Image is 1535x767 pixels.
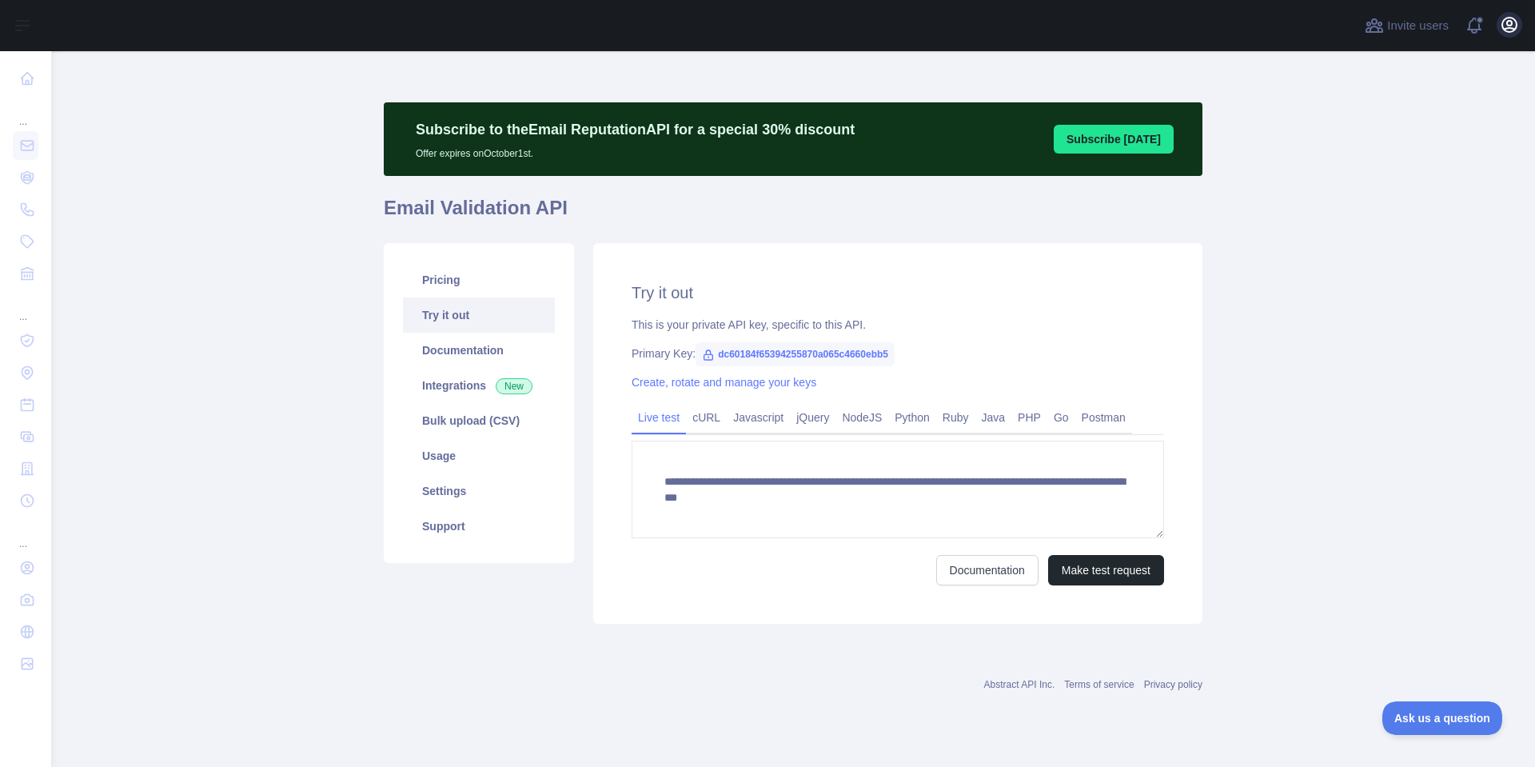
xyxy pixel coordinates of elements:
h2: Try it out [632,282,1164,304]
a: Ruby [936,405,975,430]
div: ... [13,96,38,128]
a: Live test [632,405,686,430]
a: Documentation [936,555,1039,585]
a: Create, rotate and manage your keys [632,376,816,389]
a: Privacy policy [1144,679,1202,690]
iframe: Toggle Customer Support [1382,701,1503,735]
a: Pricing [403,262,555,298]
p: Offer expires on October 1st. [416,141,855,160]
a: cURL [686,405,727,430]
a: Java [975,405,1012,430]
div: Primary Key: [632,346,1164,362]
a: Try it out [403,298,555,333]
a: Documentation [403,333,555,368]
span: dc60184f65394255870a065c4660ebb5 [696,342,895,366]
div: ... [13,291,38,323]
span: Invite users [1387,17,1449,35]
div: ... [13,518,38,550]
h1: Email Validation API [384,195,1202,234]
a: PHP [1011,405,1047,430]
a: Python [888,405,936,430]
a: Postman [1075,405,1132,430]
a: NodeJS [835,405,888,430]
a: Abstract API Inc. [984,679,1055,690]
a: Javascript [727,405,790,430]
a: Integrations New [403,368,555,403]
a: Settings [403,473,555,509]
a: Terms of service [1064,679,1134,690]
a: jQuery [790,405,835,430]
a: Usage [403,438,555,473]
a: Bulk upload (CSV) [403,403,555,438]
span: New [496,378,532,394]
button: Subscribe [DATE] [1054,125,1174,154]
button: Invite users [1362,13,1452,38]
p: Subscribe to the Email Reputation API for a special 30 % discount [416,118,855,141]
div: This is your private API key, specific to this API. [632,317,1164,333]
button: Make test request [1048,555,1164,585]
a: Go [1047,405,1075,430]
a: Support [403,509,555,544]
